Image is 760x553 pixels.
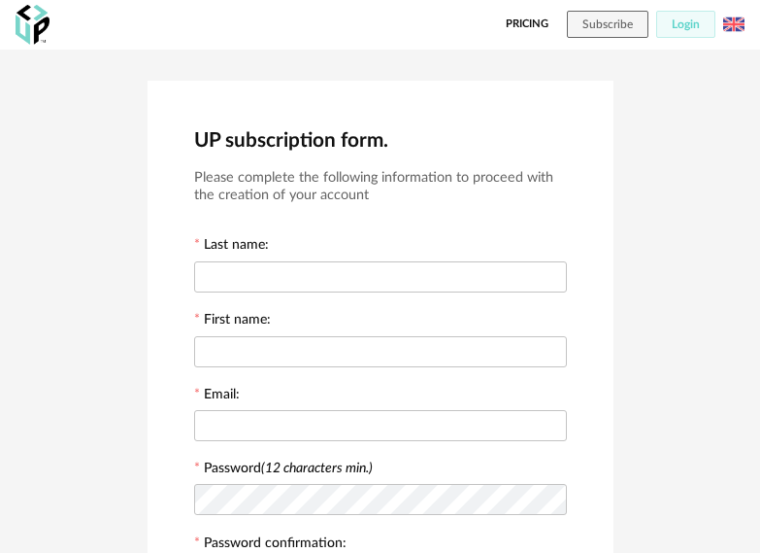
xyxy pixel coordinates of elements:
span: Subscribe [582,18,633,30]
label: Password [204,462,373,475]
i: (12 characters min.) [261,462,373,475]
a: Pricing [506,11,548,38]
h2: UP subscription form. [194,127,567,154]
label: Last name: [194,238,269,256]
span: Login [672,18,700,30]
h3: Please complete the following information to proceed with the creation of your account [194,169,567,205]
label: Email: [194,388,240,405]
button: Subscribe [567,11,648,38]
button: Login [656,11,715,38]
label: First name: [194,313,271,330]
img: us [723,14,744,35]
img: OXP [16,5,50,45]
